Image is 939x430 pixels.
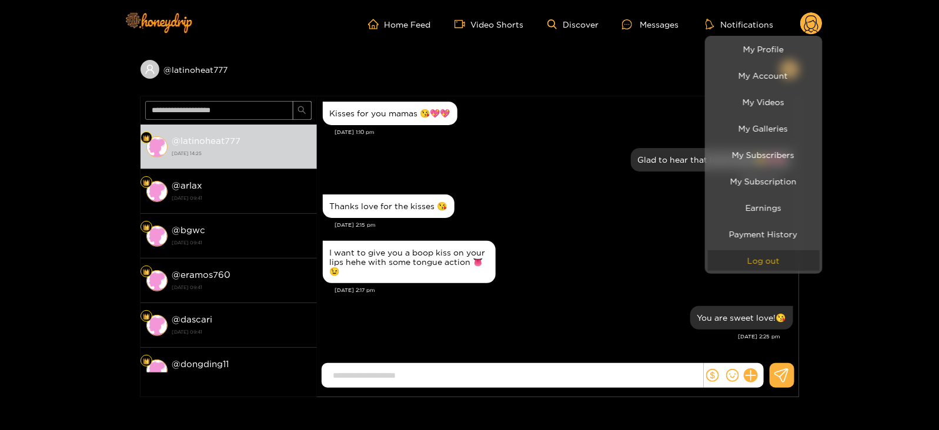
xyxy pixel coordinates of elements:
[708,197,820,218] a: Earnings
[708,39,820,59] a: My Profile
[708,145,820,165] a: My Subscribers
[708,250,820,271] button: Log out
[708,92,820,112] a: My Videos
[708,65,820,86] a: My Account
[708,118,820,139] a: My Galleries
[708,224,820,244] a: Payment History
[708,171,820,192] a: My Subscription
